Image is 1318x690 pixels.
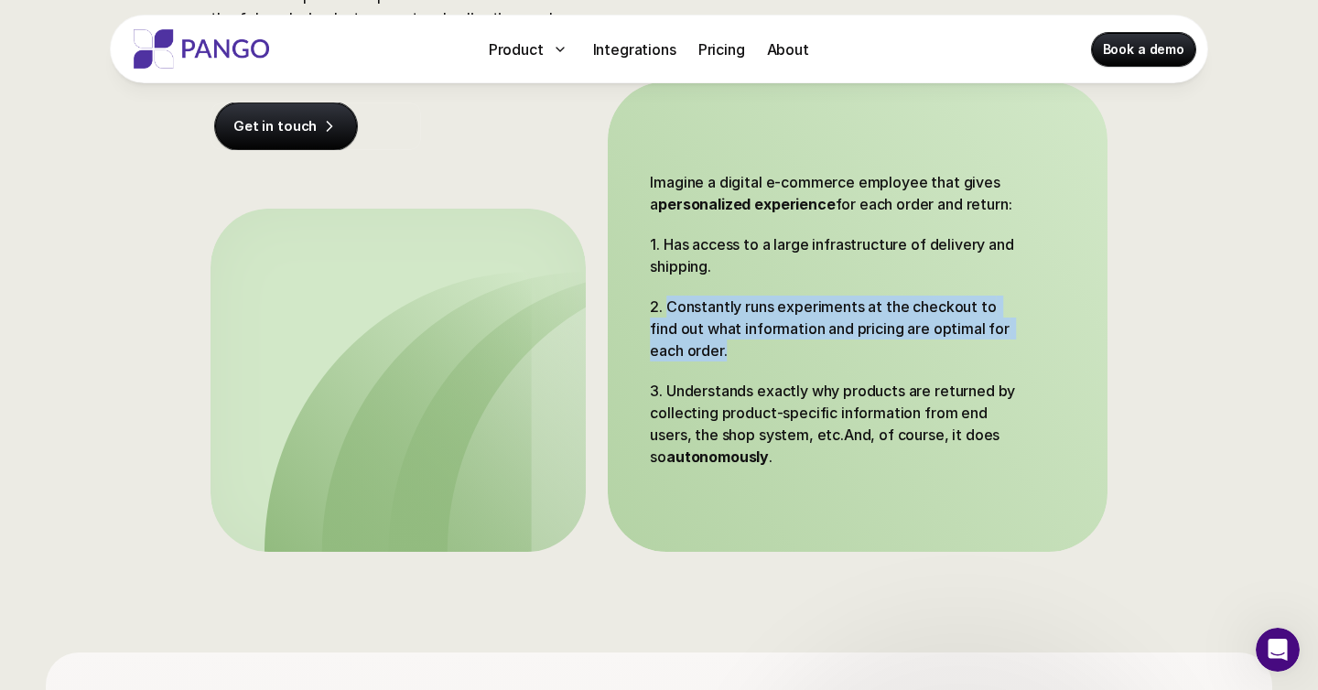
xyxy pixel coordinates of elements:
[215,102,357,150] a: Get in touch
[650,171,1025,215] p: Imagine a digital e-commerce employee that gives a for each order and return:
[650,380,1025,468] p: 3. Understands exactly why products are returned by collecting product-specific information from ...
[593,38,676,60] p: Integrations
[666,447,769,466] strong: autonomously
[1092,33,1195,66] a: Book a demo
[1103,40,1184,59] p: Book a demo
[698,38,745,60] p: Pricing
[650,296,1025,361] p: 2. Constantly runs experiments at the checkout to find out what information and pricing are optim...
[767,38,809,60] p: About
[489,38,544,60] p: Product
[691,35,752,64] a: Pricing
[1256,628,1300,672] iframe: Intercom live chat
[650,233,1025,277] p: 1. Has access to a large infrastructure of delivery and shipping.
[233,117,317,135] p: Get in touch
[760,35,816,64] a: About
[586,35,684,64] a: Integrations
[658,195,835,213] strong: personalized experience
